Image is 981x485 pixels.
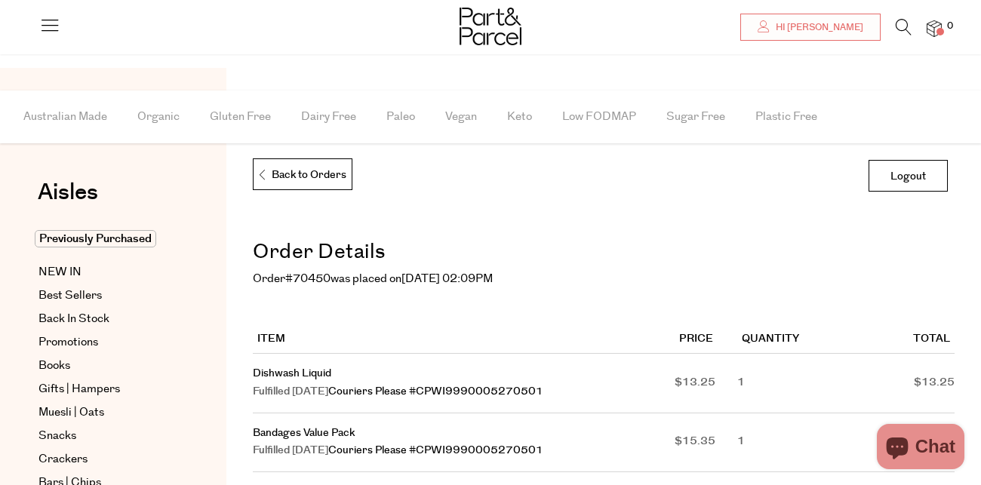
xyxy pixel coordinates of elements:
span: Gifts | Hampers [38,380,120,398]
a: Dishwash Liquid [253,366,331,381]
span: Keto [507,91,532,143]
th: Total [834,326,955,354]
td: $15.35 [834,413,955,473]
th: Quantity [737,326,834,354]
a: Bandages Value Pack [253,425,355,440]
span: Promotions [38,333,98,351]
a: Snacks [38,427,176,445]
td: 1 [737,413,834,473]
span: Muesli | Oats [38,404,104,422]
a: Back to Orders [253,158,352,190]
th: Item [253,326,675,354]
span: Vegan [445,91,477,143]
a: NEW IN [38,263,176,281]
span: Paleo [386,91,415,143]
td: $15.35 [675,413,737,473]
a: Back In Stock [38,310,176,328]
div: Fulfilled [DATE] [253,383,675,401]
span: Plastic Free [755,91,817,143]
span: Best Sellers [38,287,102,305]
span: 0 [943,20,957,33]
a: Muesli | Oats [38,404,176,422]
span: Sugar Free [666,91,725,143]
p: Back to Orders [257,159,346,191]
span: Low FODMAP [562,91,636,143]
a: Best Sellers [38,287,176,305]
mark: [DATE] 02:09PM [401,271,493,287]
span: Previously Purchased [35,230,156,247]
img: Part&Parcel [460,8,521,45]
inbox-online-store-chat: Shopify online store chat [872,424,969,473]
span: Hi [PERSON_NAME] [772,21,863,34]
a: Books [38,357,176,375]
div: Fulfilled [DATE] [253,442,675,460]
td: 1 [737,354,834,413]
a: Crackers [38,450,176,468]
th: Price [675,326,737,354]
h2: Order Details [253,235,955,270]
span: Dairy Free [301,91,356,143]
td: $13.25 [675,354,737,413]
span: NEW IN [38,263,81,281]
span: Australian Made [23,91,107,143]
span: Snacks [38,427,76,445]
a: Gifts | Hampers [38,380,176,398]
p: Order was placed on [253,270,955,288]
a: Couriers Please #CPWI9990005270501 [328,443,543,458]
a: Couriers Please #CPWI9990005270501 [328,384,543,399]
a: Previously Purchased [38,230,176,248]
span: Organic [137,91,180,143]
a: Aisles [38,181,98,219]
span: Books [38,357,70,375]
a: Hi [PERSON_NAME] [740,14,881,41]
a: 0 [927,20,942,36]
a: Promotions [38,333,176,351]
mark: #70450 [285,271,331,287]
td: $13.25 [834,354,955,413]
span: Gluten Free [210,91,271,143]
a: Logout [869,160,948,192]
span: Crackers [38,450,88,468]
span: Aisles [38,176,98,209]
span: Back In Stock [38,310,109,328]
